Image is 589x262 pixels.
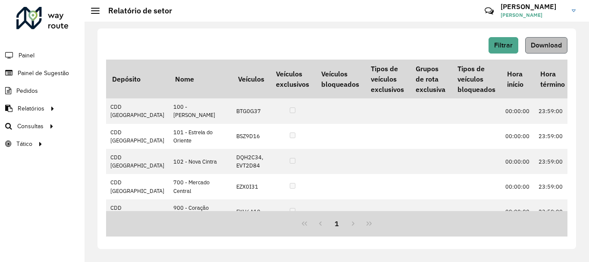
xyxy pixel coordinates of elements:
[169,199,232,224] td: 900 - Coração Eucarístico
[232,149,270,174] td: DQH2C34, EVT2D84
[365,60,410,98] th: Tipos de veículos exclusivos
[232,60,270,98] th: Veículos
[534,199,570,224] td: 23:59:00
[329,215,345,232] button: 1
[106,174,169,199] td: CDD [GEOGRAPHIC_DATA]
[169,149,232,174] td: 102 - Nova Cintra
[501,174,534,199] td: 00:00:00
[534,174,570,199] td: 23:59:00
[232,174,270,199] td: EZX0I31
[232,124,270,149] td: BSZ9D16
[501,149,534,174] td: 00:00:00
[16,86,38,95] span: Pedidos
[270,60,315,98] th: Veículos exclusivos
[501,60,534,98] th: Hora início
[501,3,565,11] h3: [PERSON_NAME]
[501,199,534,224] td: 00:00:00
[501,98,534,123] td: 00:00:00
[100,6,172,16] h2: Relatório de setor
[501,124,534,149] td: 00:00:00
[18,69,69,78] span: Painel de Sugestão
[534,124,570,149] td: 23:59:00
[525,37,567,54] button: Download
[16,139,32,148] span: Tático
[169,60,232,98] th: Nome
[169,98,232,123] td: 100 - [PERSON_NAME]
[106,60,169,98] th: Depósito
[531,41,562,49] span: Download
[106,98,169,123] td: CDD [GEOGRAPHIC_DATA]
[480,2,498,20] a: Contato Rápido
[232,199,270,224] td: FYU6A18
[106,149,169,174] td: CDD [GEOGRAPHIC_DATA]
[315,60,365,98] th: Veículos bloqueados
[17,122,44,131] span: Consultas
[19,51,34,60] span: Painel
[232,98,270,123] td: BTG0G37
[501,11,565,19] span: [PERSON_NAME]
[534,98,570,123] td: 23:59:00
[489,37,518,54] button: Filtrar
[106,199,169,224] td: CDD [GEOGRAPHIC_DATA]
[534,60,570,98] th: Hora término
[410,60,451,98] th: Grupos de rota exclusiva
[18,104,44,113] span: Relatórios
[169,174,232,199] td: 700 - Mercado Central
[451,60,501,98] th: Tipos de veículos bloqueados
[494,41,513,49] span: Filtrar
[106,124,169,149] td: CDD [GEOGRAPHIC_DATA]
[169,124,232,149] td: 101 - Estrela do Oriente
[534,149,570,174] td: 23:59:00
